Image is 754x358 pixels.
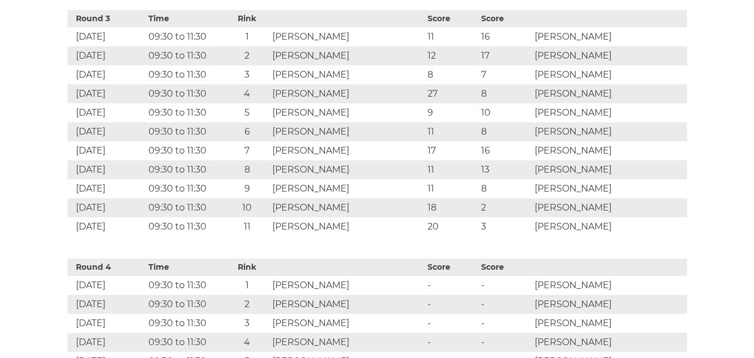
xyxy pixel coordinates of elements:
[478,179,532,198] td: 8
[146,141,224,160] td: 09:30 to 11:30
[478,295,532,314] td: -
[270,46,425,65] td: [PERSON_NAME]
[224,122,270,141] td: 6
[532,103,687,122] td: [PERSON_NAME]
[224,333,270,352] td: 4
[224,259,270,276] th: Rink
[532,46,687,65] td: [PERSON_NAME]
[532,27,687,46] td: [PERSON_NAME]
[68,333,146,352] td: [DATE]
[146,27,224,46] td: 09:30 to 11:30
[270,122,425,141] td: [PERSON_NAME]
[270,295,425,314] td: [PERSON_NAME]
[68,46,146,65] td: [DATE]
[146,276,224,295] td: 09:30 to 11:30
[146,198,224,217] td: 09:30 to 11:30
[478,276,532,295] td: -
[224,160,270,179] td: 8
[532,84,687,103] td: [PERSON_NAME]
[425,295,478,314] td: -
[224,179,270,198] td: 9
[532,141,687,160] td: [PERSON_NAME]
[478,314,532,333] td: -
[68,27,146,46] td: [DATE]
[68,295,146,314] td: [DATE]
[425,46,478,65] td: 12
[532,198,687,217] td: [PERSON_NAME]
[270,333,425,352] td: [PERSON_NAME]
[478,46,532,65] td: 17
[146,179,224,198] td: 09:30 to 11:30
[224,84,270,103] td: 4
[270,179,425,198] td: [PERSON_NAME]
[68,141,146,160] td: [DATE]
[224,103,270,122] td: 5
[478,84,532,103] td: 8
[532,179,687,198] td: [PERSON_NAME]
[425,276,478,295] td: -
[224,295,270,314] td: 2
[425,65,478,84] td: 8
[270,160,425,179] td: [PERSON_NAME]
[532,160,687,179] td: [PERSON_NAME]
[478,103,532,122] td: 10
[68,179,146,198] td: [DATE]
[146,84,224,103] td: 09:30 to 11:30
[478,333,532,352] td: -
[270,141,425,160] td: [PERSON_NAME]
[224,276,270,295] td: 1
[270,314,425,333] td: [PERSON_NAME]
[532,276,687,295] td: [PERSON_NAME]
[478,259,532,276] th: Score
[270,217,425,236] td: [PERSON_NAME]
[68,259,146,276] th: Round 4
[425,179,478,198] td: 11
[68,160,146,179] td: [DATE]
[68,314,146,333] td: [DATE]
[224,27,270,46] td: 1
[146,217,224,236] td: 09:30 to 11:30
[224,217,270,236] td: 11
[68,84,146,103] td: [DATE]
[146,160,224,179] td: 09:30 to 11:30
[146,333,224,352] td: 09:30 to 11:30
[146,314,224,333] td: 09:30 to 11:30
[478,122,532,141] td: 8
[532,65,687,84] td: [PERSON_NAME]
[532,217,687,236] td: [PERSON_NAME]
[224,314,270,333] td: 3
[425,314,478,333] td: -
[270,27,425,46] td: [PERSON_NAME]
[68,103,146,122] td: [DATE]
[146,65,224,84] td: 09:30 to 11:30
[425,10,478,27] th: Score
[146,122,224,141] td: 09:30 to 11:30
[270,65,425,84] td: [PERSON_NAME]
[224,10,270,27] th: Rink
[425,27,478,46] td: 11
[478,141,532,160] td: 16
[68,217,146,236] td: [DATE]
[146,295,224,314] td: 09:30 to 11:30
[478,27,532,46] td: 16
[68,10,146,27] th: Round 3
[425,217,478,236] td: 20
[478,217,532,236] td: 3
[478,10,532,27] th: Score
[425,141,478,160] td: 17
[532,295,687,314] td: [PERSON_NAME]
[532,333,687,352] td: [PERSON_NAME]
[270,198,425,217] td: [PERSON_NAME]
[532,314,687,333] td: [PERSON_NAME]
[425,84,478,103] td: 27
[425,160,478,179] td: 11
[224,65,270,84] td: 3
[224,46,270,65] td: 2
[478,198,532,217] td: 2
[478,65,532,84] td: 7
[146,259,224,276] th: Time
[425,103,478,122] td: 9
[270,84,425,103] td: [PERSON_NAME]
[425,333,478,352] td: -
[146,46,224,65] td: 09:30 to 11:30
